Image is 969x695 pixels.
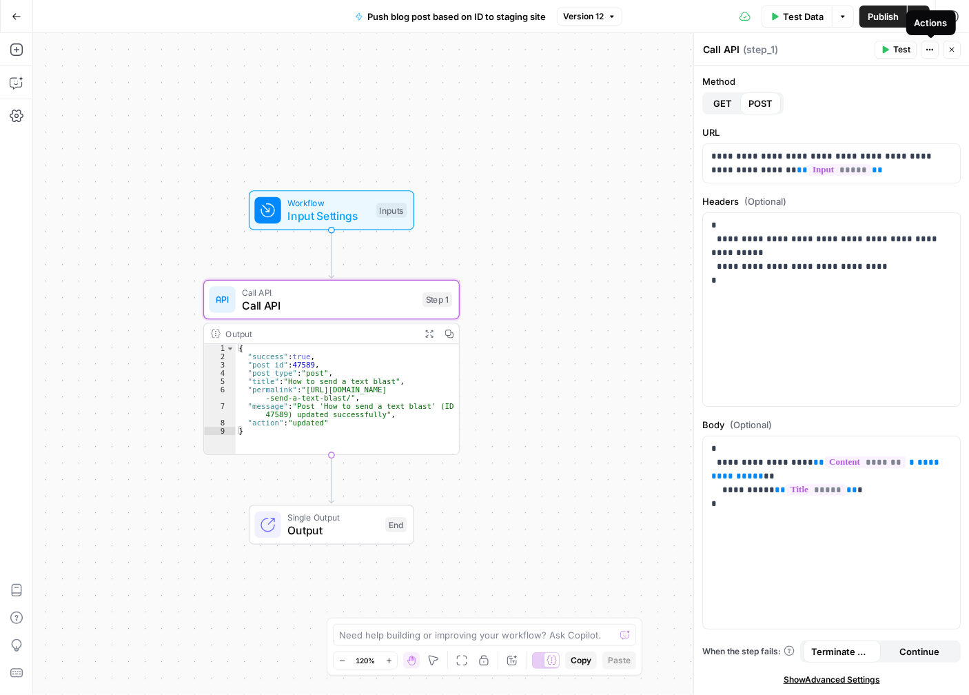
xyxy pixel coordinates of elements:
div: WorkflowInput SettingsInputs [203,190,460,230]
button: Version 12 [557,8,622,26]
span: Terminate Workflow [811,645,873,658]
div: 6 [204,385,236,402]
label: Method [702,74,961,88]
button: Continue [881,641,959,663]
button: Push blog post based on ID to staging site [347,6,554,28]
g: Edge from start to step_1 [329,230,334,279]
div: 1 [204,344,236,352]
span: ( step_1 ) [743,43,778,57]
span: 120% [356,655,375,666]
span: Copy [571,654,591,667]
div: 2 [204,352,236,361]
span: Push blog post based on ID to staging site [367,10,546,23]
span: Test [893,43,910,56]
span: Single Output [287,511,378,524]
span: POST [748,97,773,110]
span: Publish [868,10,899,23]
span: Output [287,522,378,538]
span: Workflow [287,197,369,210]
button: Test [875,41,917,59]
button: Publish [859,6,907,28]
button: Test Data [762,6,832,28]
textarea: Call API [703,43,739,57]
div: 7 [204,402,236,419]
div: 8 [204,419,236,427]
div: Single OutputOutputEnd [203,505,460,545]
div: Step 1 [422,292,452,308]
span: Continue [899,645,939,658]
label: Body [702,418,961,432]
span: Input Settings [287,208,369,224]
button: GET [705,92,740,114]
span: GET [713,97,732,110]
span: Toggle code folding, rows 1 through 9 [225,344,234,352]
span: Call API [242,297,416,314]
div: Inputs [376,203,407,218]
span: Call API [242,285,416,299]
g: Edge from step_1 to end [329,454,334,503]
div: Output [225,327,414,340]
span: (Optional) [744,194,786,208]
div: Call APICall APIStep 1Output{ "success":true, "post_id":47589, "post_type":"post", "title":"How t... [203,280,460,455]
span: (Optional) [730,418,772,432]
div: 5 [204,377,236,385]
span: Version 12 [563,10,604,23]
button: Copy [565,652,597,669]
button: Paste [602,652,636,669]
label: Headers [702,194,961,208]
div: End [385,517,407,532]
span: Test Data [783,10,824,23]
div: 4 [204,369,236,377]
label: URL [702,125,961,139]
div: 9 [204,427,236,435]
span: Paste [608,654,631,667]
a: When the step fails: [702,645,795,658]
span: Show Advanced Settings [784,674,880,686]
div: 3 [204,361,236,369]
